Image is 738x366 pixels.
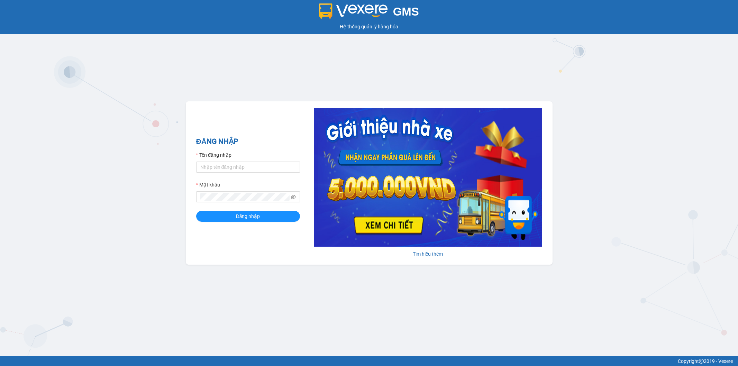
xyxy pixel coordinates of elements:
[393,5,419,18] span: GMS
[5,357,733,365] div: Copyright 2019 - Vexere
[196,181,220,189] label: Mật khẩu
[319,3,388,19] img: logo 2
[319,10,419,16] a: GMS
[314,250,542,258] div: Tìm hiểu thêm
[291,194,296,199] span: eye-invisible
[196,151,231,159] label: Tên đăng nhập
[196,211,300,222] button: Đăng nhập
[699,359,704,364] span: copyright
[236,212,260,220] span: Đăng nhập
[2,23,736,30] div: Hệ thống quản lý hàng hóa
[200,193,290,201] input: Mật khẩu
[314,108,542,247] img: banner-0
[196,162,300,173] input: Tên đăng nhập
[196,136,300,147] h2: ĐĂNG NHẬP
